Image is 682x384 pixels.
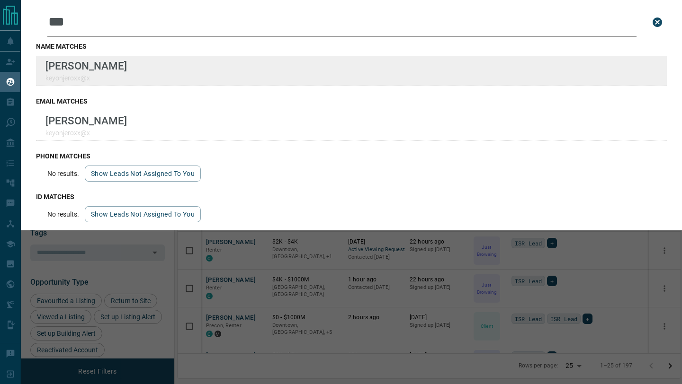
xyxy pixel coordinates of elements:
h3: id matches [36,193,667,201]
h3: phone matches [36,152,667,160]
p: No results. [47,170,79,177]
p: keyonjeroxx@x [45,129,127,137]
p: No results. [47,210,79,218]
button: show leads not assigned to you [85,166,201,182]
p: [PERSON_NAME] [45,60,127,72]
button: show leads not assigned to you [85,206,201,222]
h3: name matches [36,43,667,50]
p: keyonjeroxx@x [45,74,127,82]
button: close search bar [648,13,667,32]
p: [PERSON_NAME] [45,114,127,127]
h3: email matches [36,97,667,105]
